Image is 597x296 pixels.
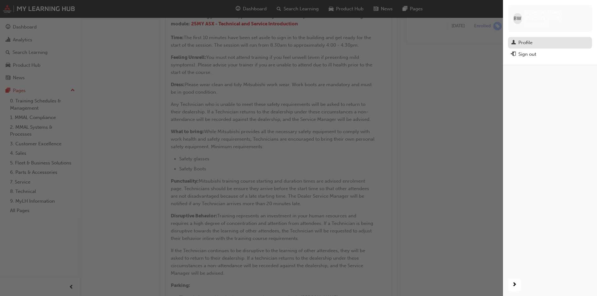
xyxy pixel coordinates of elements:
button: Sign out [508,49,592,60]
div: Profile [518,39,532,46]
a: Profile [508,37,592,49]
span: man-icon [511,40,516,46]
span: exit-icon [511,52,516,57]
div: Sign out [518,51,536,58]
span: 0007198125 [525,22,549,27]
span: next-icon [512,281,517,289]
span: BW [514,15,521,22]
span: [PERSON_NAME] [PERSON_NAME] [525,10,587,21]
